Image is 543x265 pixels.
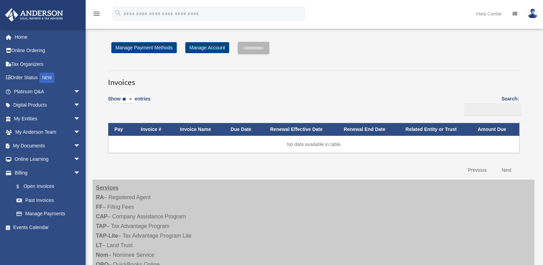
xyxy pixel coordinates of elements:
th: Pay: activate to sort column descending [108,123,135,136]
a: menu [92,12,101,18]
a: $Open Invoices [10,180,84,194]
a: Order StatusNEW [5,71,91,85]
span: arrow_drop_down [74,139,87,153]
a: Previous [463,163,492,177]
a: Manage Account [185,42,229,53]
span: arrow_drop_down [74,153,87,167]
th: Due Date: activate to sort column ascending [224,123,264,136]
label: Show entries [108,95,150,110]
span: arrow_drop_down [74,85,87,99]
a: Digital Productsarrow_drop_down [5,98,91,112]
a: My Documentsarrow_drop_down [5,139,91,153]
a: Home [5,30,91,44]
input: Search: [464,103,521,116]
a: My Anderson Teamarrow_drop_down [5,125,91,139]
th: Invoice #: activate to sort column ascending [135,123,174,136]
strong: LT [96,242,102,248]
a: Manage Payments [10,207,87,221]
strong: Services [96,185,119,191]
span: arrow_drop_down [74,166,87,180]
span: $ [20,182,24,191]
strong: FF [96,204,103,210]
i: search [114,9,122,17]
strong: RA [96,194,104,200]
a: Billingarrow_drop_down [5,166,87,180]
div: NEW [39,73,54,83]
a: Events Calendar [5,220,91,234]
i: menu [92,10,101,18]
strong: CAP [96,214,108,219]
select: Showentries [121,96,135,104]
img: Anderson Advisors Platinum Portal [3,8,65,22]
a: Online Ordering [5,44,91,58]
th: Renewal Effective Date: activate to sort column ascending [264,123,337,136]
label: Search: [462,95,519,116]
span: arrow_drop_down [74,112,87,126]
a: Tax Organizers [5,57,91,71]
strong: Nom [96,252,108,258]
a: Online Learningarrow_drop_down [5,153,91,166]
a: Next [496,163,517,177]
strong: TAP-Lite [96,233,118,239]
a: Manage Payment Methods [111,42,177,53]
span: arrow_drop_down [74,98,87,112]
td: No data available in table [108,136,519,153]
a: My Entitiesarrow_drop_down [5,112,91,125]
a: Past Invoices [10,193,87,207]
strong: TAP [96,223,107,229]
img: User Pic [528,9,538,19]
th: Amount Due: activate to sort column ascending [471,123,519,136]
h3: Invoices [108,71,519,88]
span: arrow_drop_down [74,125,87,140]
th: Invoice Name: activate to sort column ascending [174,123,224,136]
th: Related Entity or Trust: activate to sort column ascending [399,123,472,136]
a: Platinum Q&Aarrow_drop_down [5,85,91,98]
th: Renewal End Date: activate to sort column ascending [337,123,399,136]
